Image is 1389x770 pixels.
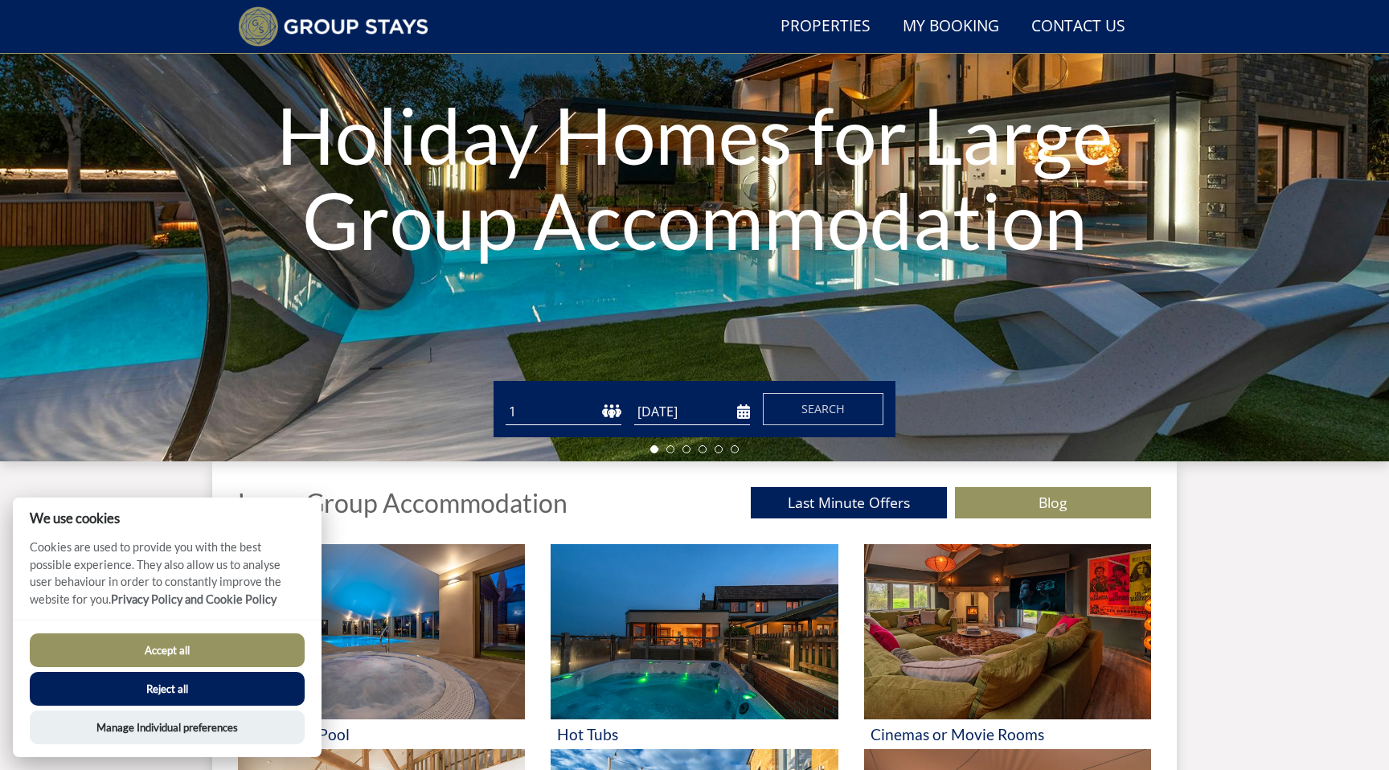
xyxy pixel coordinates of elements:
a: 'Cinemas or Movie Rooms' - Large Group Accommodation Holiday Ideas Cinemas or Movie Rooms [864,544,1151,749]
a: My Booking [896,9,1006,45]
p: Cookies are used to provide you with the best possible experience. They also allow us to analyse ... [13,539,322,620]
a: Properties [774,9,877,45]
a: Last Minute Offers [751,487,947,518]
a: 'Swimming Pool' - Large Group Accommodation Holiday Ideas Swimming Pool [238,544,525,749]
img: 'Cinemas or Movie Rooms' - Large Group Accommodation Holiday Ideas [864,544,1151,719]
h1: Holiday Homes for Large Group Accommodation [208,60,1181,294]
img: Group Stays [238,6,428,47]
button: Search [763,393,883,425]
a: Blog [955,487,1151,518]
a: 'Hot Tubs' - Large Group Accommodation Holiday Ideas Hot Tubs [551,544,838,749]
h1: Large Group Accommodation [238,489,567,517]
h3: Cinemas or Movie Rooms [871,726,1145,743]
button: Reject all [30,672,305,706]
button: Accept all [30,633,305,667]
input: Arrival Date [634,399,750,425]
a: Privacy Policy and Cookie Policy [111,592,277,606]
img: 'Swimming Pool' - Large Group Accommodation Holiday Ideas [238,544,525,719]
img: 'Hot Tubs' - Large Group Accommodation Holiday Ideas [551,544,838,719]
h3: Swimming Pool [244,726,518,743]
span: Search [801,401,845,416]
h2: We use cookies [13,510,322,526]
a: Contact Us [1025,9,1132,45]
button: Manage Individual preferences [30,711,305,744]
h3: Hot Tubs [557,726,831,743]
